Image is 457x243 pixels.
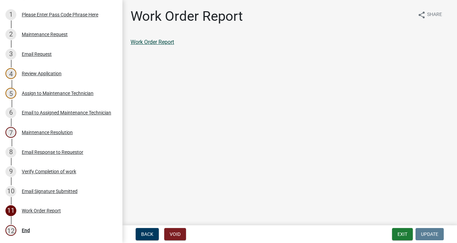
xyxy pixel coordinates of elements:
[412,8,447,21] button: shareShare
[131,8,243,25] h1: Work Order Report
[418,11,426,19] i: share
[22,130,73,135] div: Maintenance Resolution
[5,166,16,177] div: 9
[5,107,16,118] div: 6
[22,189,78,194] div: Email Signature Submitted
[5,205,16,216] div: 11
[22,208,61,213] div: Work Order Report
[22,52,52,56] div: Email Request
[5,68,16,79] div: 4
[131,39,174,45] a: Work Order Report
[421,231,438,237] span: Update
[5,186,16,197] div: 10
[22,150,83,155] div: Email Response to Requestor
[416,228,444,240] button: Update
[141,231,153,237] span: Back
[5,9,16,20] div: 1
[22,71,62,76] div: Review Application
[136,228,159,240] button: Back
[5,127,16,138] div: 7
[22,169,76,174] div: Verify Completion of work
[5,29,16,40] div: 2
[22,12,98,17] div: Please Enter Pass Code Phrase Here
[164,228,186,240] button: Void
[427,11,442,19] span: Share
[22,32,68,37] div: Maintenance Request
[22,110,111,115] div: Email to Assigned Maintenance Technician
[22,228,30,233] div: End
[5,147,16,158] div: 8
[5,88,16,99] div: 5
[5,49,16,60] div: 3
[22,91,94,96] div: Assign to Maintenance Technician
[392,228,413,240] button: Exit
[5,225,16,236] div: 12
